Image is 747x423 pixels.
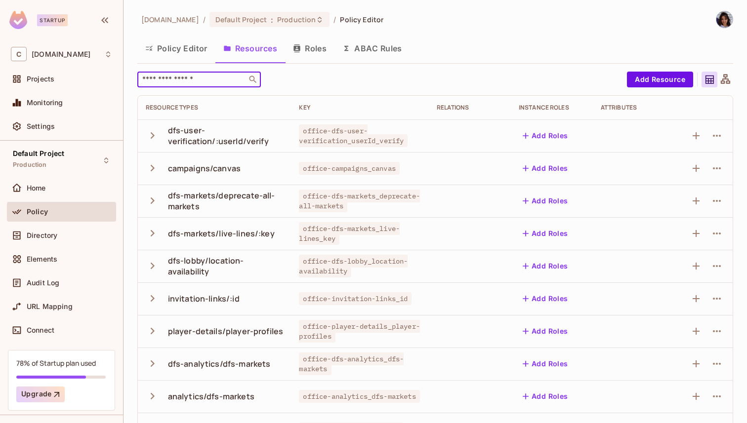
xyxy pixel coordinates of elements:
[168,190,284,212] div: dfs-markets/deprecate-all-markets
[203,15,206,24] li: /
[519,356,572,372] button: Add Roles
[519,160,572,176] button: Add Roles
[299,292,412,305] span: office-invitation-links_id
[299,352,404,375] span: office-dfs-analytics_dfs-markets
[27,303,73,310] span: URL Mapping
[168,326,284,337] div: player-details/player-profiles
[27,279,59,287] span: Audit Log
[11,47,27,61] span: C
[27,255,57,263] span: Elements
[27,99,63,107] span: Monitoring
[16,386,65,402] button: Upgrade
[299,320,419,343] span: office-player-details_player-profiles
[37,14,68,26] div: Startup
[32,50,90,58] span: Workspace: chalkboard.io
[168,391,254,402] div: analytics/dfs-markets
[334,36,410,61] button: ABAC Rules
[299,390,419,403] span: office-analytics_dfs-markets
[168,358,271,369] div: dfs-analytics/dfs-markets
[299,104,421,112] div: Key
[27,75,54,83] span: Projects
[215,36,285,61] button: Resources
[601,104,667,112] div: Attributes
[519,226,572,241] button: Add Roles
[168,125,284,147] div: dfs-user-verification/:userId/verify
[437,104,503,112] div: Relations
[519,291,572,307] button: Add Roles
[141,15,199,24] span: the active workspace
[627,72,693,87] button: Add Resource
[519,258,572,274] button: Add Roles
[716,11,733,28] img: Lusine Karapetian
[277,15,316,24] span: Production
[299,162,399,175] span: office-campaigns_canvas
[27,231,57,239] span: Directory
[16,358,96,368] div: 78% of Startup plan used
[299,124,408,147] span: office-dfs-user-verification_userId_verify
[9,11,27,29] img: SReyMgAAAABJRU5ErkJggg==
[168,163,241,174] div: campaigns/canvas
[146,104,283,112] div: Resource Types
[519,323,572,339] button: Add Roles
[299,255,408,277] span: office-dfs-lobby_location-availability
[299,222,400,245] span: office-dfs-markets_live-lines_key
[27,326,54,334] span: Connect
[333,15,336,24] li: /
[137,36,215,61] button: Policy Editor
[27,122,55,130] span: Settings
[168,255,284,277] div: dfs-lobby/location-availability
[168,293,240,304] div: invitation-links/:id
[340,15,383,24] span: Policy Editor
[168,228,275,239] div: dfs-markets/live-lines/:key
[270,16,274,24] span: :
[519,104,585,112] div: Instance roles
[27,184,46,192] span: Home
[299,190,419,212] span: office-dfs-markets_deprecate-all-markets
[13,161,47,169] span: Production
[285,36,334,61] button: Roles
[519,128,572,144] button: Add Roles
[519,388,572,404] button: Add Roles
[27,208,48,216] span: Policy
[215,15,267,24] span: Default Project
[519,193,572,209] button: Add Roles
[13,150,64,157] span: Default Project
